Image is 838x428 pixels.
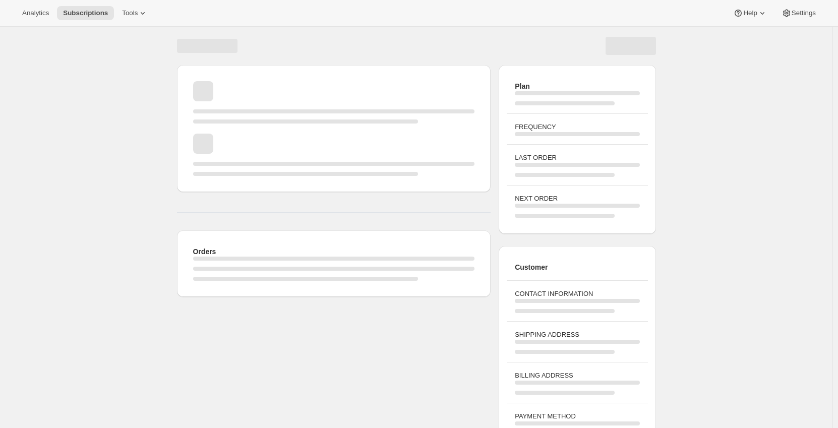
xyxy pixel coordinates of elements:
button: Help [727,6,773,20]
span: Tools [122,9,138,17]
h2: Plan [515,81,639,91]
h3: PAYMENT METHOD [515,411,639,421]
h3: CONTACT INFORMATION [515,289,639,299]
button: Tools [116,6,154,20]
button: Subscriptions [57,6,114,20]
h2: Customer [515,262,639,272]
span: Subscriptions [63,9,108,17]
h3: LAST ORDER [515,153,639,163]
span: Help [743,9,757,17]
h3: NEXT ORDER [515,194,639,204]
h2: Orders [193,247,475,257]
h3: SHIPPING ADDRESS [515,330,639,340]
button: Settings [775,6,822,20]
h3: FREQUENCY [515,122,639,132]
h3: BILLING ADDRESS [515,371,639,381]
span: Settings [792,9,816,17]
button: Analytics [16,6,55,20]
span: Analytics [22,9,49,17]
